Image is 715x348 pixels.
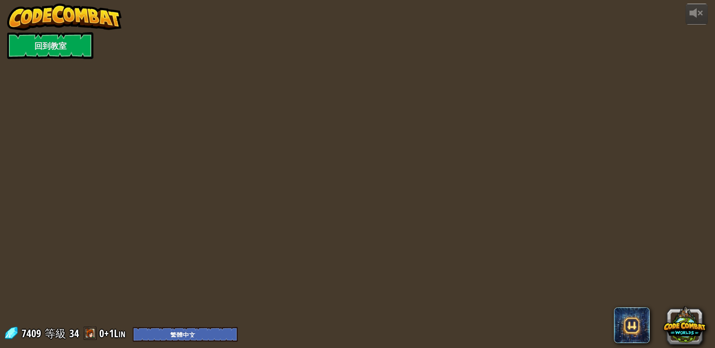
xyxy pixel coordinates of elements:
span: 34 [69,326,79,340]
a: 回到教室 [7,32,93,59]
span: 7409 [21,326,44,340]
button: 調整音量 [686,4,708,25]
a: 0+1Lin [99,326,128,340]
img: CodeCombat - Learn how to code by playing a game [7,4,122,30]
span: 等級 [45,326,66,341]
